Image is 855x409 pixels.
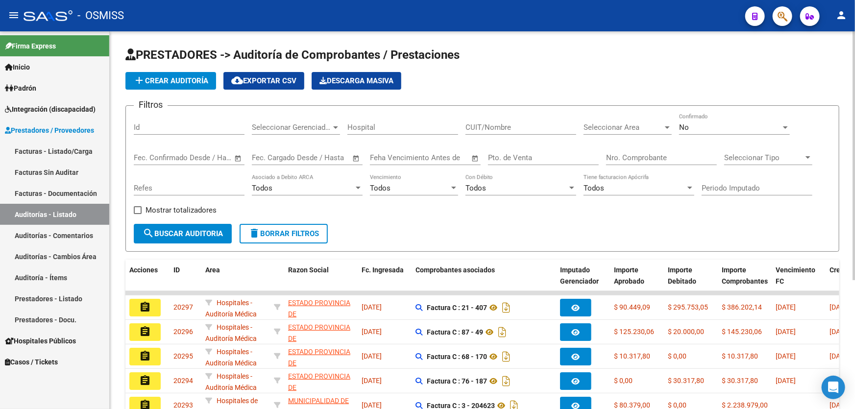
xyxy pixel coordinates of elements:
[718,260,772,303] datatable-header-cell: Importe Comprobantes
[288,299,354,340] span: ESTADO PROVINCIA DE [GEOGRAPHIC_DATA][PERSON_NAME]
[830,303,850,311] span: [DATE]
[248,229,319,238] span: Borrar Filtros
[722,328,762,336] span: $ 145.230,06
[427,353,487,361] strong: Factura C : 68 - 170
[252,184,272,192] span: Todos
[134,224,232,243] button: Buscar Auditoria
[614,328,654,336] span: $ 125.230,06
[614,401,650,409] span: $ 80.379,00
[776,303,796,311] span: [DATE]
[614,266,644,285] span: Importe Aprobado
[77,5,124,26] span: - OSMISS
[182,153,230,162] input: Fecha fin
[415,266,495,274] span: Comprobantes asociados
[5,41,56,51] span: Firma Express
[351,153,362,164] button: Open calendar
[133,74,145,86] mat-icon: add
[139,326,151,337] mat-icon: assignment
[288,371,354,391] div: - 30673377544
[288,348,354,389] span: ESTADO PROVINCIA DE [GEOGRAPHIC_DATA][PERSON_NAME]
[5,104,96,115] span: Integración (discapacidad)
[358,260,412,303] datatable-header-cell: Fc. Ingresada
[139,301,151,313] mat-icon: assignment
[679,123,689,132] span: No
[776,377,796,385] span: [DATE]
[284,260,358,303] datatable-header-cell: Razon Social
[173,303,193,311] span: 20297
[722,303,762,311] span: $ 386.202,14
[668,328,704,336] span: $ 20.000,00
[8,9,20,21] mat-icon: menu
[240,224,328,243] button: Borrar Filtros
[722,377,758,385] span: $ 30.317,80
[822,376,845,399] div: Open Intercom Messenger
[722,401,768,409] span: $ 2.238.979,00
[427,304,487,312] strong: Factura C : 21 - 407
[584,123,663,132] span: Seleccionar Area
[5,62,30,72] span: Inicio
[312,72,401,90] button: Descarga Masiva
[139,350,151,362] mat-icon: assignment
[830,328,850,336] span: [DATE]
[288,266,329,274] span: Razon Social
[668,303,708,311] span: $ 295.753,05
[129,266,158,274] span: Acciones
[125,48,460,62] span: PRESTADORES -> Auditoría de Comprobantes / Prestaciones
[5,357,58,367] span: Casos / Tickets
[173,401,193,409] span: 20293
[319,76,393,85] span: Descarga Masiva
[668,266,696,285] span: Importe Debitado
[556,260,610,303] datatable-header-cell: Imputado Gerenciador
[134,98,168,112] h3: Filtros
[776,328,796,336] span: [DATE]
[231,74,243,86] mat-icon: cloud_download
[500,373,513,389] i: Descargar documento
[614,352,650,360] span: $ 10.317,80
[362,328,382,336] span: [DATE]
[143,227,154,239] mat-icon: search
[205,266,220,274] span: Area
[288,322,354,342] div: - 30673377544
[223,72,304,90] button: Exportar CSV
[125,72,216,90] button: Crear Auditoría
[772,260,826,303] datatable-header-cell: Vencimiento FC
[830,352,850,360] span: [DATE]
[173,266,180,274] span: ID
[362,401,382,409] span: [DATE]
[500,349,513,364] i: Descargar documento
[173,377,193,385] span: 20294
[830,266,852,274] span: Creado
[614,377,633,385] span: $ 0,00
[362,352,382,360] span: [DATE]
[146,204,217,216] span: Mostrar totalizadores
[300,153,348,162] input: Fecha fin
[139,375,151,386] mat-icon: assignment
[233,153,244,164] button: Open calendar
[668,352,686,360] span: $ 0,00
[610,260,664,303] datatable-header-cell: Importe Aprobado
[125,260,170,303] datatable-header-cell: Acciones
[496,324,509,340] i: Descargar documento
[312,72,401,90] app-download-masive: Descarga masiva de comprobantes (adjuntos)
[170,260,201,303] datatable-header-cell: ID
[362,266,404,274] span: Fc. Ingresada
[205,348,257,367] span: Hospitales - Auditoría Médica
[201,260,270,303] datatable-header-cell: Area
[412,260,556,303] datatable-header-cell: Comprobantes asociados
[248,227,260,239] mat-icon: delete
[134,153,173,162] input: Fecha inicio
[614,303,650,311] span: $ 90.449,09
[724,153,804,162] span: Seleccionar Tipo
[133,76,208,85] span: Crear Auditoría
[668,401,686,409] span: $ 0,00
[427,377,487,385] strong: Factura C : 76 - 187
[288,346,354,367] div: - 30673377544
[776,352,796,360] span: [DATE]
[288,323,354,364] span: ESTADO PROVINCIA DE [GEOGRAPHIC_DATA][PERSON_NAME]
[362,377,382,385] span: [DATE]
[427,328,483,336] strong: Factura C : 87 - 49
[5,336,76,346] span: Hospitales Públicos
[722,352,758,360] span: $ 10.317,80
[584,184,604,192] span: Todos
[252,123,331,132] span: Seleccionar Gerenciador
